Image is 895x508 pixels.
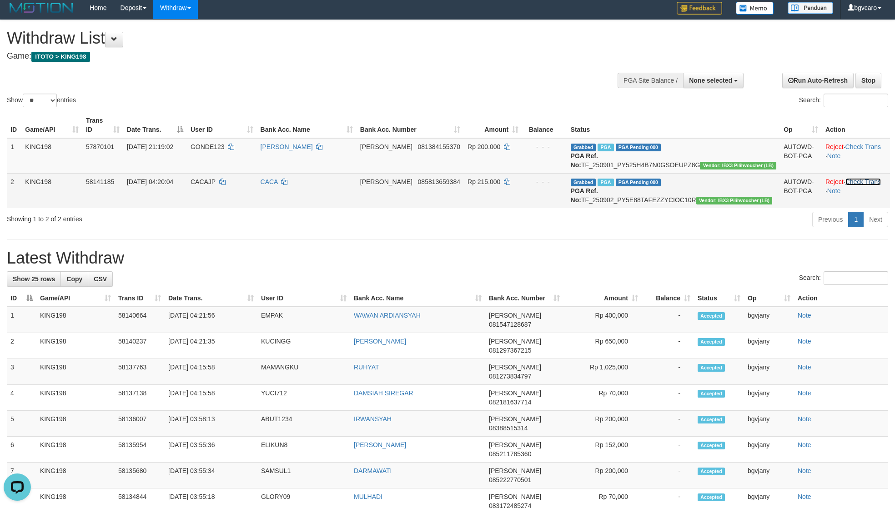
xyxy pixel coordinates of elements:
[66,275,82,283] span: Copy
[827,152,841,159] a: Note
[563,333,642,359] td: Rp 650,000
[464,112,522,138] th: Amount: activate to sort column ascending
[780,112,822,138] th: Op: activate to sort column ascending
[257,290,350,307] th: User ID: activate to sort column ascending
[598,179,613,186] span: Marked by bgvjany
[354,338,406,345] a: [PERSON_NAME]
[744,463,794,488] td: bgvjany
[642,307,694,333] td: -
[744,307,794,333] td: bgvjany
[7,211,366,224] div: Showing 1 to 2 of 2 entries
[489,415,541,423] span: [PERSON_NAME]
[683,73,744,88] button: None selected
[257,437,350,463] td: ELIKUN8
[489,347,531,354] span: Copy 081297367215 to clipboard
[782,73,854,88] a: Run Auto-Refresh
[165,359,257,385] td: [DATE] 04:15:58
[822,138,890,174] td: · ·
[115,437,165,463] td: 58135954
[115,385,165,411] td: 58137138
[191,143,225,150] span: GONDE123
[7,138,21,174] td: 1
[7,359,36,385] td: 3
[7,271,61,287] a: Show 25 rows
[744,290,794,307] th: Op: activate to sort column ascending
[642,385,694,411] td: -
[845,143,881,150] a: Check Trans
[698,442,725,449] span: Accepted
[563,290,642,307] th: Amount: activate to sort column ascending
[36,385,115,411] td: KING198
[598,144,613,151] span: Marked by bgvjany
[698,390,725,398] span: Accepted
[489,493,541,500] span: [PERSON_NAME]
[698,416,725,423] span: Accepted
[845,178,881,185] a: Check Trans
[257,112,357,138] th: Bank Acc. Name: activate to sort column ascending
[115,290,165,307] th: Trans ID: activate to sort column ascending
[21,138,82,174] td: KING198
[563,359,642,385] td: Rp 1,025,000
[825,143,844,150] a: Reject
[489,398,531,406] span: Copy 082181637714 to clipboard
[780,138,822,174] td: AUTOWD-BOT-PGA
[257,411,350,437] td: ABUT1234
[7,333,36,359] td: 2
[798,364,811,371] a: Note
[60,271,88,287] a: Copy
[780,173,822,208] td: AUTOWD-BOT-PGA
[418,143,460,150] span: Copy 081384155370 to clipboard
[468,178,500,185] span: Rp 215.000
[165,333,257,359] td: [DATE] 04:21:35
[744,385,794,411] td: bgvjany
[7,94,76,107] label: Show entries
[827,187,841,194] a: Note
[616,179,661,186] span: PGA Pending
[354,312,421,319] a: WAWAN ARDIANSYAH
[571,179,596,186] span: Grabbed
[677,2,722,15] img: Feedback.jpg
[798,389,811,397] a: Note
[94,275,107,283] span: CSV
[744,437,794,463] td: bgvjany
[191,178,216,185] span: CACAJP
[700,162,776,169] span: Vendor URL: https://dashboard.q2checkout.com/secure
[257,307,350,333] td: EMPAK
[567,138,780,174] td: TF_250901_PY525H4B7N0GSOEUPZ8G
[824,271,888,285] input: Search:
[848,212,864,227] a: 1
[571,144,596,151] span: Grabbed
[23,94,57,107] select: Showentries
[36,359,115,385] td: KING198
[618,73,683,88] div: PGA Site Balance /
[798,338,811,345] a: Note
[798,467,811,474] a: Note
[694,290,744,307] th: Status: activate to sort column ascending
[489,312,541,319] span: [PERSON_NAME]
[489,467,541,474] span: [PERSON_NAME]
[798,493,811,500] a: Note
[812,212,849,227] a: Previous
[698,312,725,320] span: Accepted
[115,359,165,385] td: 58137763
[165,385,257,411] td: [DATE] 04:15:58
[825,178,844,185] a: Reject
[13,275,55,283] span: Show 25 rows
[7,29,588,47] h1: Withdraw List
[360,178,412,185] span: [PERSON_NAME]
[257,333,350,359] td: KUCINGG
[744,359,794,385] td: bgvjany
[354,467,392,474] a: DARMAWATI
[354,493,382,500] a: MULHADI
[7,1,76,15] img: MOTION_logo.png
[563,463,642,488] td: Rp 200,000
[7,173,21,208] td: 2
[36,437,115,463] td: KING198
[115,333,165,359] td: 58140237
[36,333,115,359] td: KING198
[696,197,773,204] span: Vendor URL: https://dashboard.q2checkout.com/secure
[571,187,598,204] b: PGA Ref. No:
[563,437,642,463] td: Rp 152,000
[788,2,833,14] img: panduan.png
[736,2,774,15] img: Button%20Memo.svg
